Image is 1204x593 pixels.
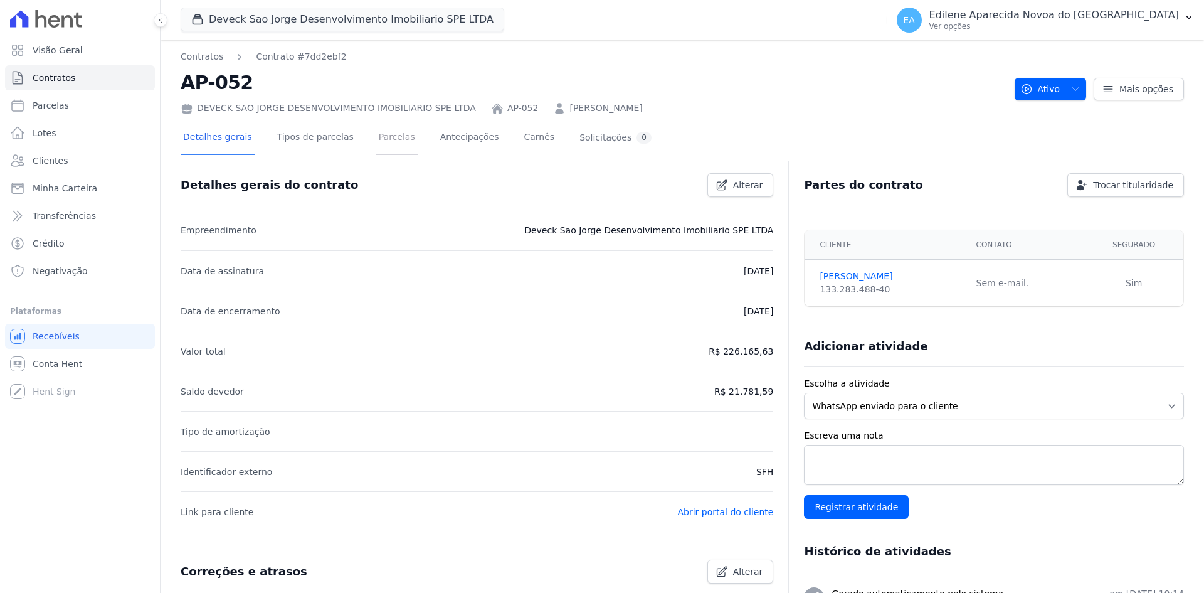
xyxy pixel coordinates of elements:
[929,9,1179,21] p: Edilene Aparecida Novoa do [GEOGRAPHIC_DATA]
[376,122,418,155] a: Parcelas
[756,464,773,479] p: SFH
[33,265,88,277] span: Negativação
[438,122,502,155] a: Antecipações
[181,264,264,279] p: Data de assinatura
[33,72,75,84] span: Contratos
[577,122,654,155] a: Solicitações0
[181,178,358,193] h3: Detalhes gerais do contrato
[1084,260,1183,307] td: Sim
[256,50,346,63] a: Contrato #7dd2ebf2
[707,560,774,584] a: Alterar
[181,102,476,115] div: DEVECK SAO JORGE DESENVOLVIMENTO IMOBILIARIO SPE LTDA
[33,182,97,195] span: Minha Carteira
[5,148,155,173] a: Clientes
[969,260,1085,307] td: Sem e-mail.
[744,304,773,319] p: [DATE]
[181,424,270,439] p: Tipo de amortização
[1119,83,1173,95] span: Mais opções
[709,344,773,359] p: R$ 226.165,63
[903,16,914,24] span: EA
[181,50,223,63] a: Contratos
[181,564,307,579] h3: Correções e atrasos
[636,132,652,144] div: 0
[804,377,1184,390] label: Escolha a atividade
[707,173,774,197] a: Alterar
[5,65,155,90] a: Contratos
[804,429,1184,442] label: Escreva uma nota
[275,122,356,155] a: Tipos de parcelas
[181,50,1005,63] nav: Breadcrumb
[5,38,155,63] a: Visão Geral
[181,344,226,359] p: Valor total
[969,230,1085,260] th: Contato
[569,102,642,115] a: [PERSON_NAME]
[507,102,539,115] a: AP-052
[5,120,155,146] a: Lotes
[804,495,909,519] input: Registrar atividade
[33,44,83,56] span: Visão Geral
[33,237,65,250] span: Crédito
[33,210,96,222] span: Transferências
[181,50,347,63] nav: Breadcrumb
[33,330,80,343] span: Recebíveis
[804,178,923,193] h3: Partes do contrato
[33,127,56,139] span: Lotes
[5,324,155,349] a: Recebíveis
[677,507,773,517] a: Abrir portal do cliente
[181,223,256,238] p: Empreendimento
[820,283,961,296] div: 133.283.488-40
[1094,78,1184,100] a: Mais opções
[181,384,244,399] p: Saldo devedor
[929,21,1179,31] p: Ver opções
[181,122,255,155] a: Detalhes gerais
[1084,230,1183,260] th: Segurado
[5,93,155,118] a: Parcelas
[33,154,68,167] span: Clientes
[181,304,280,319] p: Data de encerramento
[181,464,272,479] p: Identificador externo
[714,384,773,399] p: R$ 21.781,59
[1067,173,1184,197] a: Trocar titularidade
[5,203,155,228] a: Transferências
[33,358,82,370] span: Conta Hent
[1015,78,1087,100] button: Ativo
[804,544,951,559] h3: Histórico de atividades
[5,259,155,284] a: Negativação
[524,223,773,238] p: Deveck Sao Jorge Desenvolvimento Imobiliario SPE LTDA
[5,176,155,201] a: Minha Carteira
[820,270,961,283] a: [PERSON_NAME]
[805,230,968,260] th: Cliente
[181,8,504,31] button: Deveck Sao Jorge Desenvolvimento Imobiliario SPE LTDA
[521,122,557,155] a: Carnês
[1093,179,1173,191] span: Trocar titularidade
[1020,78,1060,100] span: Ativo
[733,179,763,191] span: Alterar
[181,505,253,520] p: Link para cliente
[887,3,1204,38] button: EA Edilene Aparecida Novoa do [GEOGRAPHIC_DATA] Ver opções
[33,99,69,112] span: Parcelas
[733,565,763,578] span: Alterar
[5,231,155,256] a: Crédito
[181,68,1005,97] h2: AP-052
[10,304,150,319] div: Plataformas
[579,132,652,144] div: Solicitações
[804,339,927,354] h3: Adicionar atividade
[744,264,773,279] p: [DATE]
[5,351,155,377] a: Conta Hent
